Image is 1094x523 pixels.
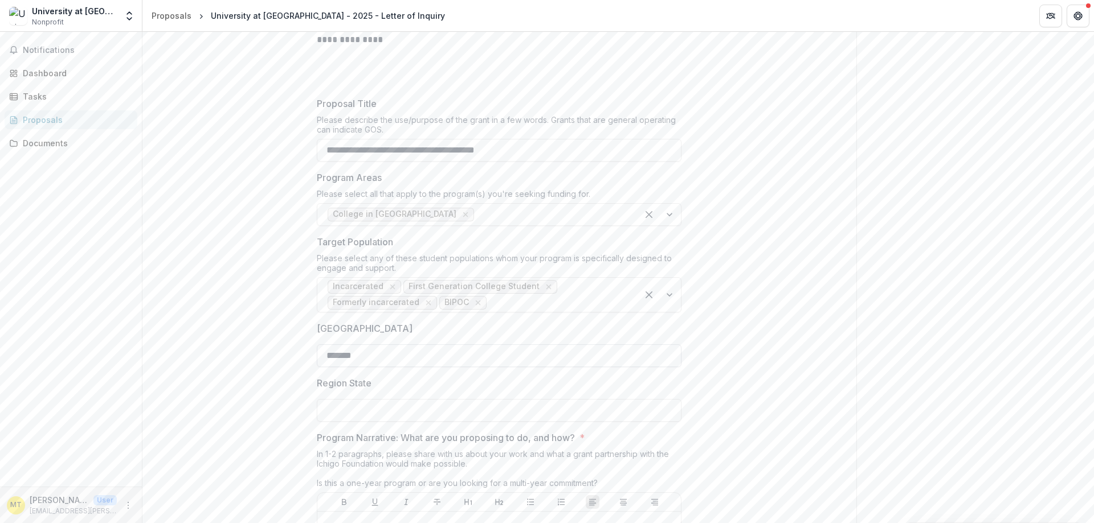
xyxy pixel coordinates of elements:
[543,281,554,293] div: Remove First Generation College Student
[333,282,383,291] span: Incarcerated
[93,495,117,505] p: User
[317,189,681,203] div: Please select all that apply to the program(s) you're seeking funding for.
[23,137,128,149] div: Documents
[1039,5,1062,27] button: Partners
[147,7,450,24] nav: breadcrumb
[317,431,575,444] p: Program Narrative: What are you proposing to do, and how?
[423,297,434,308] div: Remove Formerly incarcerated
[23,46,133,55] span: Notifications
[317,171,382,184] p: Program Areas
[10,501,22,509] div: Mary Nell Trautner
[23,114,128,126] div: Proposals
[333,209,456,219] span: College in [GEOGRAPHIC_DATA]
[444,298,469,307] span: BIPOC
[460,209,471,220] div: Remove College in Prison
[337,495,351,509] button: Bold
[5,110,137,129] a: Proposals
[333,298,419,307] span: Formerly incarcerated
[462,495,475,509] button: Heading 1
[387,281,398,293] div: Remove Incarcerated
[121,5,137,27] button: Open entity switcher
[617,495,630,509] button: Align Center
[368,495,382,509] button: Underline
[147,7,196,24] a: Proposals
[472,297,484,308] div: Remove BIPOC
[317,322,413,335] p: [GEOGRAPHIC_DATA]
[317,97,377,110] p: Proposal Title
[317,115,681,139] div: Please describe the use/purpose of the grant in a few words. Grants that are general operating ca...
[554,495,568,509] button: Ordered List
[23,67,128,79] div: Dashboard
[317,449,681,492] div: In 1-2 paragraphs, please share with us about your work and what a grant partnership with the Ich...
[32,17,64,27] span: Nonprofit
[317,235,393,249] p: Target Population
[492,495,506,509] button: Heading 2
[32,5,117,17] div: University at [GEOGRAPHIC_DATA], [GEOGRAPHIC_DATA]
[524,495,537,509] button: Bullet List
[30,506,117,516] p: [EMAIL_ADDRESS][PERSON_NAME][DOMAIN_NAME]
[317,376,372,390] p: Region State
[5,134,137,153] a: Documents
[648,495,662,509] button: Align Right
[399,495,413,509] button: Italicize
[211,10,445,22] div: University at [GEOGRAPHIC_DATA] - 2025 - Letter of Inquiry
[586,495,599,509] button: Align Left
[1067,5,1089,27] button: Get Help
[121,499,135,512] button: More
[317,253,681,277] div: Please select any of these student populations whom your program is specifically designed to enga...
[409,282,540,291] span: First Generation College Student
[5,41,137,59] button: Notifications
[640,205,658,224] div: Clear selected options
[9,7,27,25] img: University at Buffalo, SUNY
[5,87,137,106] a: Tasks
[430,495,444,509] button: Strike
[30,494,89,506] p: [PERSON_NAME]
[5,64,137,83] a: Dashboard
[152,10,191,22] div: Proposals
[640,286,658,304] div: Clear selected options
[23,90,128,102] div: Tasks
